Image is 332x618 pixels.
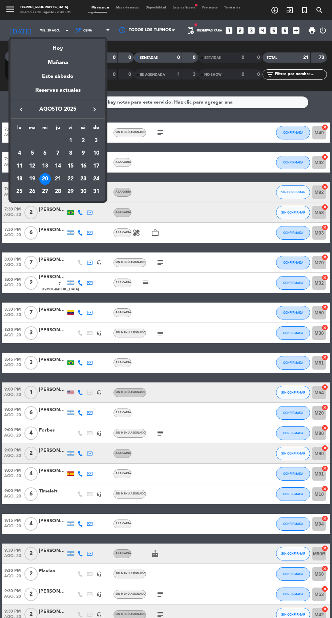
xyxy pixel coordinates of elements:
div: 12 [26,160,38,172]
td: 6 de agosto de 2025 [39,147,51,160]
td: 22 de agosto de 2025 [64,173,77,185]
td: 16 de agosto de 2025 [77,160,90,173]
div: 7 [52,148,64,159]
div: 30 [78,186,89,197]
td: 8 de agosto de 2025 [64,147,77,160]
div: 10 [90,148,102,159]
div: Reservas actuales [11,86,105,100]
td: 31 de agosto de 2025 [90,185,103,198]
div: 13 [39,160,51,172]
td: 27 de agosto de 2025 [39,185,51,198]
td: 4 de agosto de 2025 [13,147,26,160]
th: viernes [64,124,77,134]
div: 6 [39,148,51,159]
i: keyboard_arrow_right [90,105,99,113]
div: 9 [78,148,89,159]
th: lunes [13,124,26,134]
div: 5 [26,148,38,159]
td: 5 de agosto de 2025 [26,147,39,160]
td: 14 de agosto de 2025 [51,160,64,173]
button: keyboard_arrow_left [15,105,27,114]
div: 22 [65,173,76,185]
td: AGO. [13,134,64,147]
div: Mañana [11,53,105,67]
div: 28 [52,186,64,197]
td: 28 de agosto de 2025 [51,185,64,198]
div: 16 [78,160,89,172]
td: 17 de agosto de 2025 [90,160,103,173]
td: 2 de agosto de 2025 [77,134,90,147]
div: Hoy [11,39,105,53]
div: 29 [65,186,76,197]
div: 24 [90,173,102,185]
div: 19 [26,173,38,185]
td: 1 de agosto de 2025 [64,134,77,147]
td: 7 de agosto de 2025 [51,147,64,160]
td: 18 de agosto de 2025 [13,173,26,185]
div: 17 [90,160,102,172]
th: jueves [51,124,64,134]
td: 10 de agosto de 2025 [90,147,103,160]
th: domingo [90,124,103,134]
div: Este sábado [11,67,105,86]
div: 1 [65,135,76,147]
td: 9 de agosto de 2025 [77,147,90,160]
div: 31 [90,186,102,197]
td: 29 de agosto de 2025 [64,185,77,198]
td: 30 de agosto de 2025 [77,185,90,198]
div: 3 [90,135,102,147]
div: 8 [65,148,76,159]
div: 18 [14,173,25,185]
div: 2 [78,135,89,147]
td: 23 de agosto de 2025 [77,173,90,185]
div: 15 [65,160,76,172]
td: 3 de agosto de 2025 [90,134,103,147]
th: martes [26,124,39,134]
div: 11 [14,160,25,172]
td: 15 de agosto de 2025 [64,160,77,173]
div: 14 [52,160,64,172]
td: 26 de agosto de 2025 [26,185,39,198]
i: keyboard_arrow_left [17,105,25,113]
div: 27 [39,186,51,197]
div: 4 [14,148,25,159]
div: 20 [39,173,51,185]
span: agosto 2025 [27,105,88,114]
td: 11 de agosto de 2025 [13,160,26,173]
td: 13 de agosto de 2025 [39,160,51,173]
div: 21 [52,173,64,185]
td: 25 de agosto de 2025 [13,185,26,198]
div: 23 [78,173,89,185]
td: 12 de agosto de 2025 [26,160,39,173]
td: 19 de agosto de 2025 [26,173,39,185]
td: 24 de agosto de 2025 [90,173,103,185]
td: 21 de agosto de 2025 [51,173,64,185]
div: 25 [14,186,25,197]
button: keyboard_arrow_right [88,105,101,114]
td: 20 de agosto de 2025 [39,173,51,185]
div: 26 [26,186,38,197]
th: miércoles [39,124,51,134]
th: sábado [77,124,90,134]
